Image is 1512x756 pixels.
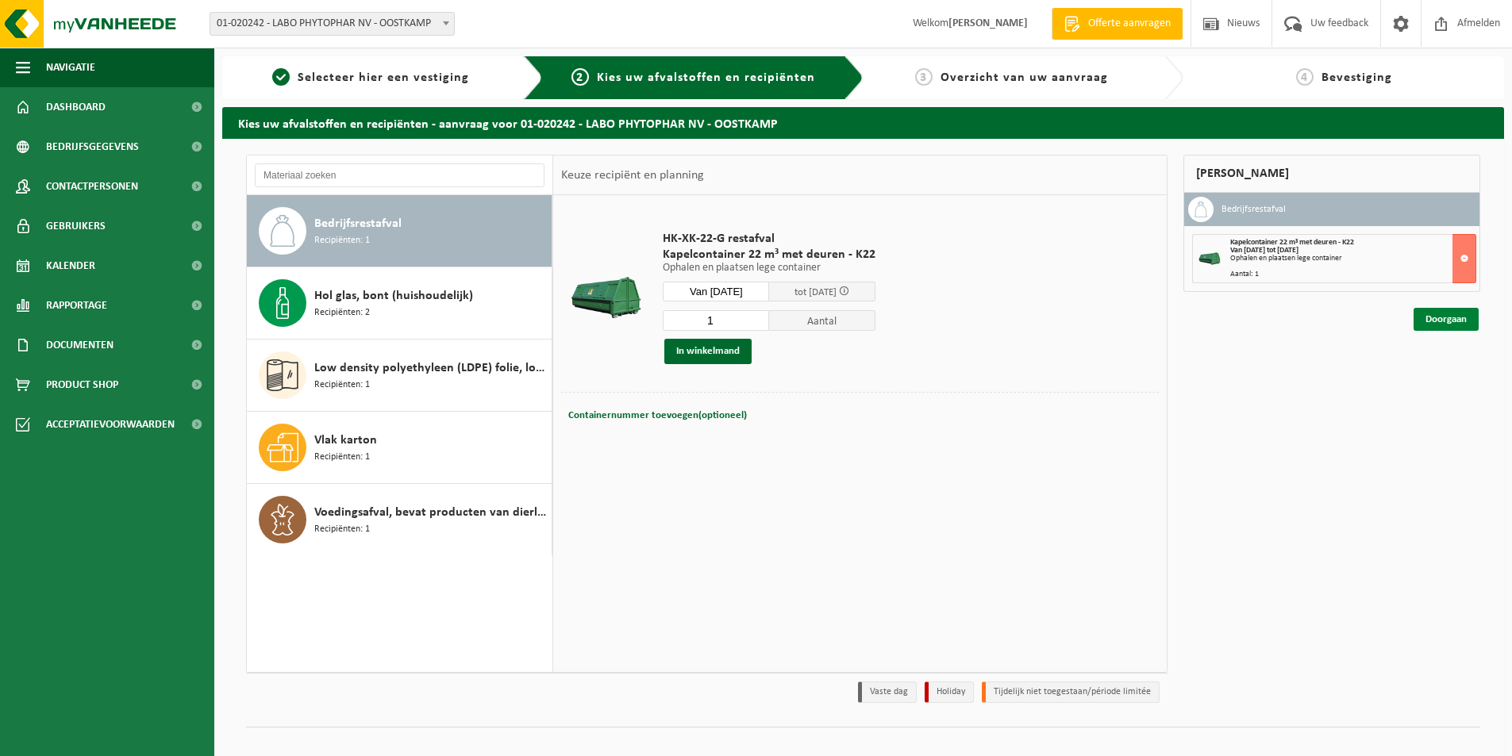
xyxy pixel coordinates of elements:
[1230,246,1298,255] strong: Van [DATE] tot [DATE]
[247,195,552,267] button: Bedrijfsrestafval Recipiënten: 1
[46,286,107,325] span: Rapportage
[46,167,138,206] span: Contactpersonen
[941,71,1108,84] span: Overzicht van uw aanvraag
[769,310,875,331] span: Aantal
[663,247,875,263] span: Kapelcontainer 22 m³ met deuren - K22
[222,107,1504,138] h2: Kies uw afvalstoffen en recipiënten - aanvraag voor 01-020242 - LABO PHYTOPHAR NV - OOSTKAMP
[915,68,933,86] span: 3
[1230,271,1475,278] div: Aantal: 1
[664,339,752,364] button: In winkelmand
[247,340,552,412] button: Low density polyethyleen (LDPE) folie, los, naturel Recipiënten: 1
[247,484,552,555] button: Voedingsafval, bevat producten van dierlijke oorsprong, gemengde verpakking (exclusief glas), cat...
[982,681,1160,703] li: Tijdelijk niet toegestaan/période limitée
[567,405,748,427] button: Containernummer toevoegen(optioneel)
[1052,8,1183,40] a: Offerte aanvragen
[1230,238,1354,247] span: Kapelcontainer 22 m³ met deuren - K22
[1183,155,1480,193] div: [PERSON_NAME]
[314,233,370,248] span: Recipiënten: 1
[46,325,113,365] span: Documenten
[314,286,473,305] span: Hol glas, bont (huishoudelijk)
[314,305,370,320] span: Recipiënten: 2
[298,71,469,84] span: Selecteer hier een vestiging
[314,214,402,233] span: Bedrijfsrestafval
[210,12,455,36] span: 01-020242 - LABO PHYTOPHAR NV - OOSTKAMP
[314,378,370,393] span: Recipiënten: 1
[46,246,95,286] span: Kalender
[597,71,815,84] span: Kies uw afvalstoffen en recipiënten
[948,17,1028,29] strong: [PERSON_NAME]
[46,405,175,444] span: Acceptatievoorwaarden
[46,87,106,127] span: Dashboard
[1230,255,1475,263] div: Ophalen en plaatsen lege container
[46,48,95,87] span: Navigatie
[314,522,370,537] span: Recipiënten: 1
[1222,197,1286,222] h3: Bedrijfsrestafval
[46,365,118,405] span: Product Shop
[314,359,548,378] span: Low density polyethyleen (LDPE) folie, los, naturel
[553,155,712,195] div: Keuze recipiënt en planning
[571,68,589,86] span: 2
[247,412,552,484] button: Vlak karton Recipiënten: 1
[314,503,548,522] span: Voedingsafval, bevat producten van dierlijke oorsprong, gemengde verpakking (exclusief glas), cat...
[255,163,544,187] input: Materiaal zoeken
[663,231,875,247] span: HK-XK-22-G restafval
[663,282,769,301] input: Selecteer datum
[858,681,917,703] li: Vaste dag
[230,68,511,87] a: 1Selecteer hier een vestiging
[794,287,837,297] span: tot [DATE]
[1084,16,1175,32] span: Offerte aanvragen
[314,450,370,465] span: Recipiënten: 1
[314,431,377,450] span: Vlak karton
[925,681,974,703] li: Holiday
[247,267,552,340] button: Hol glas, bont (huishoudelijk) Recipiënten: 2
[272,68,290,86] span: 1
[663,263,875,274] p: Ophalen en plaatsen lege container
[46,206,106,246] span: Gebruikers
[1414,308,1479,331] a: Doorgaan
[46,127,139,167] span: Bedrijfsgegevens
[568,410,747,420] span: Containernummer toevoegen(optioneel)
[1322,71,1392,84] span: Bevestiging
[1296,68,1314,86] span: 4
[210,13,454,35] span: 01-020242 - LABO PHYTOPHAR NV - OOSTKAMP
